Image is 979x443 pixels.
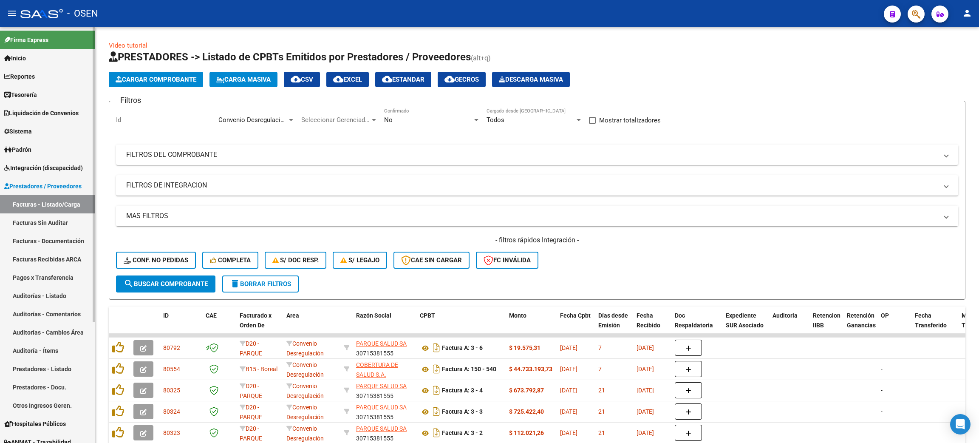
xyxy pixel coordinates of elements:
[340,256,379,264] span: S/ legajo
[420,312,435,319] span: CPBT
[382,76,424,83] span: Estandar
[881,429,883,436] span: -
[116,145,958,165] mat-expansion-panel-header: FILTROS DEL COMPROBANTE
[431,383,442,397] i: Descargar documento
[431,362,442,376] i: Descargar documento
[671,307,722,344] datatable-header-cell: Doc Respaldatoria
[637,344,654,351] span: [DATE]
[484,256,531,264] span: FC Inválida
[126,211,938,221] mat-panel-title: MAS FILTROS
[560,408,577,415] span: [DATE]
[301,116,370,124] span: Seleccionar Gerenciador
[637,312,660,329] span: Fecha Recibido
[881,344,883,351] span: -
[438,72,486,87] button: Gecros
[442,430,483,437] strong: Factura A: 3 - 2
[375,72,431,87] button: Estandar
[7,8,17,18] mat-icon: menu
[506,307,557,344] datatable-header-cell: Monto
[4,182,82,191] span: Prestadores / Proveedores
[283,307,340,344] datatable-header-cell: Area
[599,115,661,125] span: Mostrar totalizadores
[126,181,938,190] mat-panel-title: FILTROS DE INTEGRACION
[356,339,413,357] div: 30715381555
[356,404,407,411] span: PARQUE SALUD SA
[722,307,769,344] datatable-header-cell: Expediente SUR Asociado
[240,404,262,420] span: D20 - PARQUE
[4,108,79,118] span: Liquidación de Convenios
[560,429,577,436] span: [DATE]
[598,387,605,394] span: 21
[116,275,215,292] button: Buscar Comprobante
[333,76,362,83] span: EXCEL
[356,360,413,378] div: 30707761896
[333,74,343,84] mat-icon: cloud_download
[116,76,196,83] span: Cargar Comprobante
[284,72,320,87] button: CSV
[598,344,602,351] span: 7
[67,4,98,23] span: - OSEN
[356,361,398,378] span: COBERTURA DE SALUD S.A.
[637,387,654,394] span: [DATE]
[509,408,544,415] strong: $ 725.422,40
[384,116,393,124] span: No
[442,409,483,415] strong: Factura A: 3 - 3
[4,419,66,429] span: Hospitales Públicos
[813,312,840,329] span: Retencion IIBB
[209,72,277,87] button: Carga Masiva
[442,366,496,373] strong: Factura A: 150 - 540
[393,252,470,269] button: CAE SIN CARGAR
[126,150,938,159] mat-panel-title: FILTROS DEL COMPROBANTE
[431,426,442,440] i: Descargar documento
[4,54,26,63] span: Inicio
[326,72,369,87] button: EXCEL
[109,42,147,49] a: Video tutorial
[809,307,843,344] datatable-header-cell: Retencion IIBB
[356,381,413,399] div: 30715381555
[881,408,883,415] span: -
[847,312,876,329] span: Retención Ganancias
[356,424,413,442] div: 30715381555
[116,252,196,269] button: Conf. no pedidas
[950,414,971,434] div: Open Intercom Messenger
[163,366,180,372] span: 80554
[163,387,180,394] span: 80325
[4,163,83,173] span: Integración (discapacidad)
[560,344,577,351] span: [DATE]
[356,403,413,420] div: 30715381555
[356,340,407,347] span: PARQUE SALUD SA
[116,94,145,106] h3: Filtros
[881,387,883,394] span: -
[492,72,570,87] button: Descarga Masiva
[843,307,877,344] datatable-header-cell: Retención Ganancias
[598,312,628,329] span: Días desde Emisión
[216,76,271,83] span: Carga Masiva
[236,307,283,344] datatable-header-cell: Facturado x Orden De
[772,312,798,319] span: Auditoria
[291,74,301,84] mat-icon: cloud_download
[246,366,277,372] span: B15 - Boreal
[163,344,180,351] span: 80792
[286,404,324,420] span: Convenio Desregulación
[116,236,958,245] h4: - filtros rápidos Integración -
[487,116,504,124] span: Todos
[595,307,633,344] datatable-header-cell: Días desde Emisión
[431,405,442,418] i: Descargar documento
[675,312,713,329] span: Doc Respaldatoria
[769,307,809,344] datatable-header-cell: Auditoria
[637,408,654,415] span: [DATE]
[877,307,911,344] datatable-header-cell: OP
[509,429,544,436] strong: $ 112.021,26
[124,280,208,288] span: Buscar Comprobante
[286,361,324,378] span: Convenio Desregulación
[509,344,540,351] strong: $ 19.575,31
[509,312,526,319] span: Monto
[240,425,262,442] span: D20 - PARQUE
[442,387,483,394] strong: Factura A: 3 - 4
[286,425,324,442] span: Convenio Desregulación
[240,383,262,399] span: D20 - PARQUE
[124,278,134,289] mat-icon: search
[442,345,483,352] strong: Factura A: 3 - 6
[286,312,299,319] span: Area
[160,307,202,344] datatable-header-cell: ID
